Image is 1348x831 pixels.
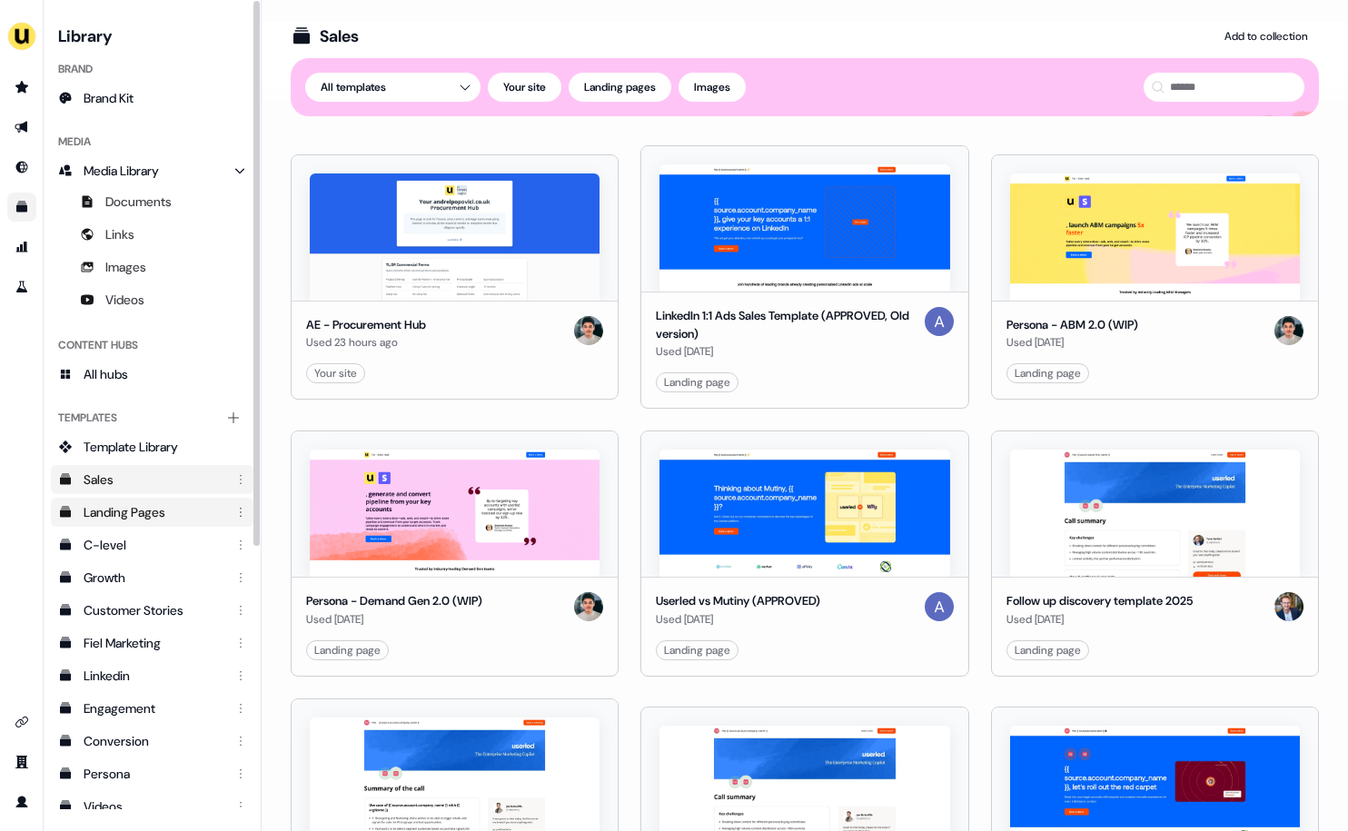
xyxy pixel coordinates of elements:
div: AE - Procurement Hub [306,316,426,334]
div: LinkedIn 1:1 Ads Sales Template (APPROVED, Old version) [656,307,917,342]
div: Videos [84,797,224,816]
div: Used [DATE] [656,610,820,628]
span: Images [105,258,146,276]
img: Vincent [1274,316,1303,345]
a: Go to templates [7,193,36,222]
a: Links [51,220,253,249]
a: Go to outbound experience [7,113,36,142]
a: Images [51,252,253,282]
button: AE - Procurement HubAE - Procurement HubUsed 23 hours agoVincentYour site [291,145,619,409]
div: Linkedin [84,667,224,685]
div: Landing page [314,641,381,659]
div: Used [DATE] [656,342,917,361]
span: All templates [321,78,386,96]
a: Go to Inbound [7,153,36,182]
img: Aaron [925,592,954,621]
div: Persona [84,765,224,783]
a: C-level [51,530,253,559]
a: Growth [51,563,253,592]
button: All templates [305,73,481,102]
a: All hubs [51,360,253,389]
div: Content Hubs [51,331,253,360]
div: Persona - ABM 2.0 (WIP) [1006,316,1138,334]
div: Landing Pages [84,503,224,521]
div: Fiel Marketing [84,634,224,652]
a: Conversion [51,727,253,756]
div: Engagement [84,699,224,717]
a: Go to team [7,747,36,777]
div: Growth [84,569,224,587]
button: Images [679,73,746,102]
span: Template Library [84,438,178,456]
span: Documents [105,193,172,211]
a: Go to prospects [7,73,36,102]
div: Persona - Demand Gen 2.0 (WIP) [306,592,482,610]
div: Follow up discovery template 2025 [1006,592,1193,610]
img: AE - Procurement Hub [310,173,600,301]
a: Persona [51,759,253,788]
button: Your site [488,73,561,102]
div: Landing page [664,373,730,391]
div: Media [51,127,253,156]
img: Follow up discovery template 2025 [1010,450,1300,577]
div: Landing page [1015,364,1081,382]
button: LinkedIn 1:1 Ads Sales Template (APPROVED, Old version)LinkedIn 1:1 Ads Sales Template (APPROVED,... [640,145,968,409]
div: Your site [314,364,357,382]
div: Sales [84,470,224,489]
img: Userled vs Mutiny (APPROVED) [659,450,949,577]
button: Persona - Demand Gen 2.0 (WIP)Persona - Demand Gen 2.0 (WIP)Used [DATE]VincentLanding page [291,430,619,677]
div: Used [DATE] [306,610,482,628]
a: Linkedin [51,661,253,690]
a: Engagement [51,694,253,723]
img: Persona - ABM 2.0 (WIP) [1010,173,1300,301]
img: Persona - Demand Gen 2.0 (WIP) [310,450,600,577]
div: Used 23 hours ago [306,333,426,351]
a: Brand Kit [51,84,253,113]
a: Go to experiments [7,272,36,302]
div: Used [DATE] [1006,610,1193,628]
span: Links [105,225,134,243]
span: Brand Kit [84,89,134,107]
a: Go to integrations [7,707,36,737]
div: Used [DATE] [1006,333,1138,351]
span: Media Library [84,162,159,180]
img: LinkedIn 1:1 Ads Sales Template (APPROVED, Old version) [659,164,949,292]
button: Userled vs Mutiny (APPROVED)Userled vs Mutiny (APPROVED)Used [DATE]AaronLanding page [640,430,968,677]
a: Media Library [51,156,253,185]
button: Follow up discovery template 2025Follow up discovery template 2025Used [DATE]YannLanding page [991,430,1319,677]
button: Persona - ABM 2.0 (WIP)Persona - ABM 2.0 (WIP)Used [DATE]VincentLanding page [991,145,1319,409]
a: Fiel Marketing [51,628,253,658]
a: Customer Stories [51,596,253,625]
div: Landing page [1015,641,1081,659]
img: Vincent [574,592,603,621]
a: Videos [51,285,253,314]
h3: Library [51,22,253,47]
span: Videos [105,291,144,309]
div: Sales [320,25,359,47]
button: Landing pages [569,73,671,102]
a: Videos [51,792,253,821]
div: Landing page [664,641,730,659]
a: Go to profile [7,787,36,816]
a: Go to attribution [7,232,36,262]
img: Vincent [574,316,603,345]
div: Userled vs Mutiny (APPROVED) [656,592,820,610]
div: Customer Stories [84,601,224,619]
div: Brand [51,54,253,84]
div: Conversion [84,732,224,750]
div: C-level [84,536,224,554]
div: Templates [51,403,253,432]
a: Template Library [51,432,253,461]
a: Landing Pages [51,498,253,527]
span: All hubs [84,365,128,383]
a: Documents [51,187,253,216]
a: Sales [51,465,253,494]
img: Aaron [925,307,954,336]
img: Yann [1274,592,1303,621]
button: Add to collection [1214,22,1319,51]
